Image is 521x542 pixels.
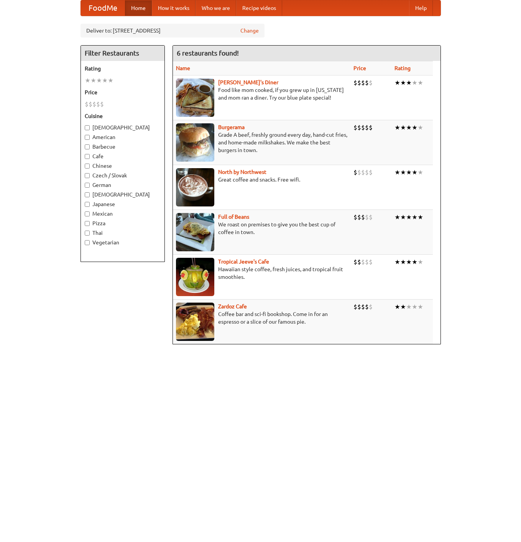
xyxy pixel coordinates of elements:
[196,0,236,16] a: Who we are
[176,258,214,296] img: jeeves.jpg
[361,213,365,221] li: $
[176,86,347,102] p: Food like mom cooked, if you grew up in [US_STATE] and mom ran a diner. Try our blue plate special!
[361,168,365,177] li: $
[409,0,433,16] a: Help
[218,259,269,265] a: Tropical Jeeve's Cafe
[353,303,357,311] li: $
[406,79,412,87] li: ★
[406,168,412,177] li: ★
[369,213,373,221] li: $
[365,79,369,87] li: $
[176,310,347,326] p: Coffee bar and sci-fi bookshop. Come in for an espresso or a slice of our famous pie.
[417,258,423,266] li: ★
[176,176,347,183] p: Great coffee and snacks. Free wifi.
[357,258,361,266] li: $
[240,27,259,34] a: Change
[85,210,161,218] label: Mexican
[361,123,365,132] li: $
[176,265,347,281] p: Hawaiian style coffee, fresh juices, and tropical fruit smoothies.
[85,183,90,188] input: German
[81,24,265,38] div: Deliver to: [STREET_ADDRESS]
[361,79,365,87] li: $
[85,144,90,149] input: Barbecue
[400,168,406,177] li: ★
[85,124,161,131] label: [DEMOGRAPHIC_DATA]
[357,213,361,221] li: $
[102,76,108,85] li: ★
[176,65,190,71] a: Name
[412,213,417,221] li: ★
[357,168,361,177] li: $
[85,164,90,169] input: Chinese
[176,303,214,341] img: zardoz.jpg
[85,191,161,198] label: [DEMOGRAPHIC_DATA]
[85,229,161,237] label: Thai
[236,0,282,16] a: Recipe videos
[85,152,161,160] label: Cafe
[353,123,357,132] li: $
[369,79,373,87] li: $
[394,303,400,311] li: ★
[353,258,357,266] li: $
[412,168,417,177] li: ★
[361,258,365,266] li: $
[365,303,369,311] li: $
[369,303,373,311] li: $
[81,0,125,16] a: FoodMe
[412,258,417,266] li: ★
[85,154,90,159] input: Cafe
[176,131,347,154] p: Grade A beef, freshly ground every day, hand-cut fries, and home-made milkshakes. We make the bes...
[176,123,214,162] img: burgerama.jpg
[369,258,373,266] li: $
[357,79,361,87] li: $
[394,79,400,87] li: ★
[369,123,373,132] li: $
[85,200,161,208] label: Japanese
[412,303,417,311] li: ★
[400,123,406,132] li: ★
[417,168,423,177] li: ★
[406,123,412,132] li: ★
[400,258,406,266] li: ★
[417,303,423,311] li: ★
[85,231,90,236] input: Thai
[365,213,369,221] li: $
[365,123,369,132] li: $
[394,258,400,266] li: ★
[353,213,357,221] li: $
[406,213,412,221] li: ★
[85,181,161,189] label: German
[92,100,96,108] li: $
[90,76,96,85] li: ★
[85,100,89,108] li: $
[85,133,161,141] label: American
[218,79,278,85] b: [PERSON_NAME]'s Diner
[394,65,411,71] a: Rating
[96,76,102,85] li: ★
[394,213,400,221] li: ★
[400,303,406,311] li: ★
[85,125,90,130] input: [DEMOGRAPHIC_DATA]
[218,303,247,309] a: Zardoz Cafe
[417,79,423,87] li: ★
[394,168,400,177] li: ★
[353,168,357,177] li: $
[400,213,406,221] li: ★
[176,221,347,236] p: We roast on premises to give you the best cup of coffee in town.
[96,100,100,108] li: $
[85,162,161,170] label: Chinese
[406,258,412,266] li: ★
[218,214,249,220] a: Full of Beans
[417,213,423,221] li: ★
[85,112,161,120] h5: Cuisine
[85,219,161,227] label: Pizza
[176,168,214,206] img: north.jpg
[85,135,90,140] input: American
[406,303,412,311] li: ★
[218,169,266,175] b: North by Northwest
[412,79,417,87] li: ★
[85,65,161,72] h5: Rating
[218,124,245,130] b: Burgerama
